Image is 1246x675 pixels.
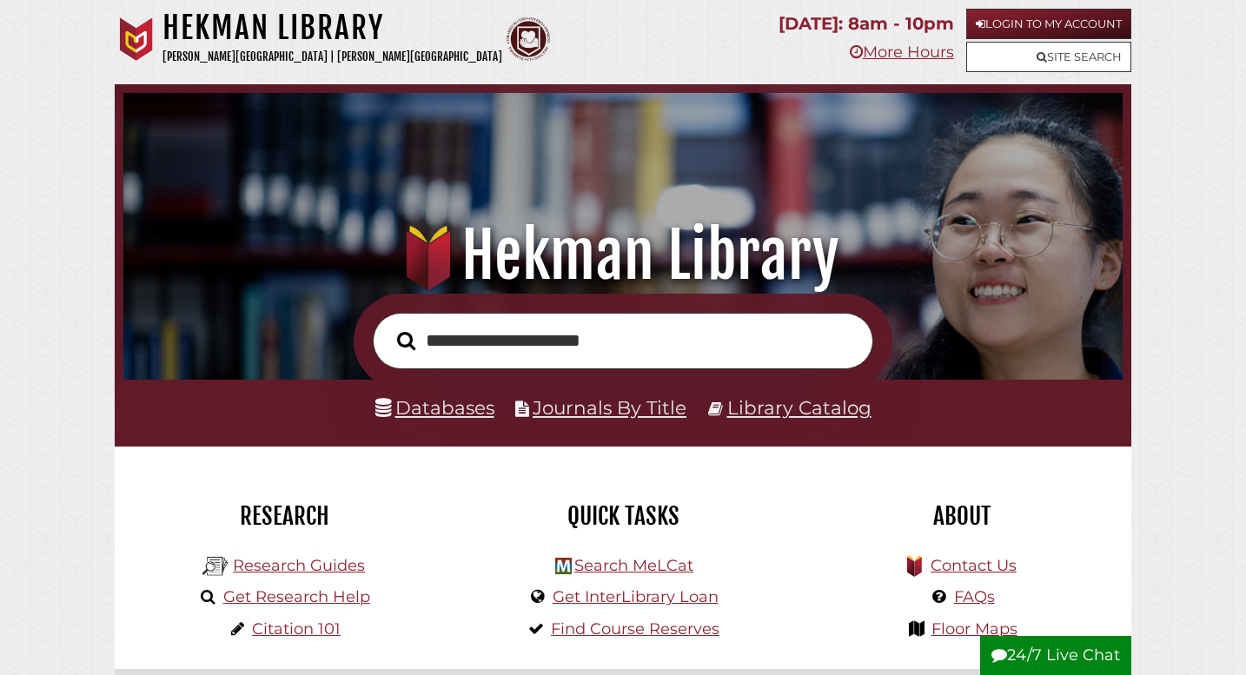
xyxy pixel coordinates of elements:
a: Get InterLibrary Loan [553,587,719,606]
a: Journals By Title [533,396,686,419]
button: Search [388,327,424,355]
h2: Research [128,501,441,531]
img: Hekman Library Logo [555,558,572,574]
a: Research Guides [233,556,365,575]
a: FAQs [954,587,995,606]
img: Calvin University [115,17,158,61]
a: Databases [375,396,494,419]
a: Contact Us [931,556,1017,575]
h1: Hekman Library [142,217,1104,294]
i: Search [397,331,415,351]
a: More Hours [850,43,954,62]
img: Hekman Library Logo [202,553,229,579]
p: [DATE]: 8am - 10pm [779,9,954,39]
a: Get Research Help [223,587,370,606]
a: Find Course Reserves [551,619,719,639]
a: Search MeLCat [574,556,693,575]
a: Login to My Account [966,9,1131,39]
img: Calvin Theological Seminary [507,17,550,61]
a: Site Search [966,42,1131,72]
a: Library Catalog [727,396,872,419]
a: Citation 101 [252,619,341,639]
a: Floor Maps [931,619,1017,639]
h2: About [805,501,1118,531]
h1: Hekman Library [162,9,502,47]
h2: Quick Tasks [467,501,779,531]
p: [PERSON_NAME][GEOGRAPHIC_DATA] | [PERSON_NAME][GEOGRAPHIC_DATA] [162,47,502,67]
